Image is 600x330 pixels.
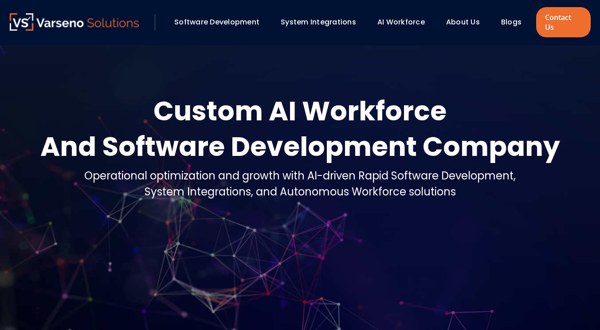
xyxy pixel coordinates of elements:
[174,17,259,27] a: Software Development
[40,129,560,164] div: And Software Development Company
[536,7,590,37] a: Contact Us
[10,13,139,31] img: Varseno Solutions – Product Engineering & IT Services
[40,93,560,129] div: Custom AI Workforce
[501,17,522,27] a: Blogs
[84,168,516,184] div: Operational optimization and growth with AI-driven Rapid Software Development,
[377,17,425,27] a: AI Workforce
[84,184,516,200] div: System Integrations, and Autonomous Workforce solutions
[446,17,480,27] a: About Us
[281,17,356,27] a: System Integrations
